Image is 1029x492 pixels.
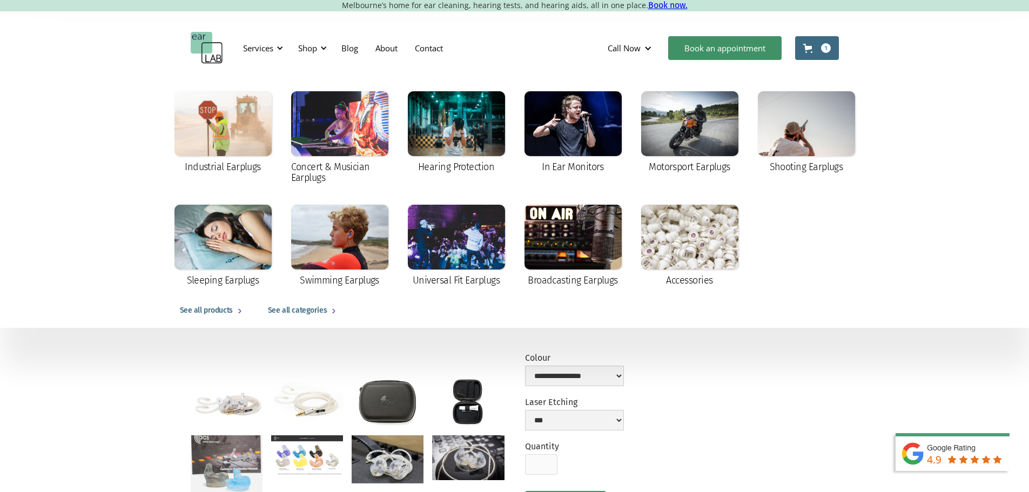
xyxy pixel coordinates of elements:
[367,32,406,64] a: About
[237,32,286,64] div: Services
[191,32,223,64] a: home
[271,379,343,423] a: open lightbox
[402,86,510,180] a: Hearing Protection
[352,435,423,483] a: open lightbox
[599,32,663,64] div: Call Now
[180,304,233,317] div: See all products
[542,161,604,172] div: In Ear Monitors
[608,43,641,53] div: Call Now
[298,43,317,53] div: Shop
[519,199,627,293] a: Broadcasting Earplugs
[752,86,860,180] a: Shooting Earplugs
[191,379,263,427] a: open lightbox
[406,32,452,64] a: Contact
[352,379,423,426] a: open lightbox
[257,293,351,328] a: See all categories
[169,199,277,293] a: Sleeping Earplugs
[666,275,712,286] div: Accessories
[187,275,259,286] div: Sleeping Earplugs
[286,86,394,191] a: Concert & Musician Earplugs
[795,36,839,60] a: Open cart containing 1 items
[821,43,831,53] div: 1
[286,199,394,293] a: Swimming Earplugs
[418,161,494,172] div: Hearing Protection
[432,379,504,426] a: open lightbox
[333,32,367,64] a: Blog
[185,161,261,172] div: Industrial Earplugs
[291,161,388,183] div: Concert & Musician Earplugs
[525,441,559,451] label: Quantity
[528,275,618,286] div: Broadcasting Earplugs
[636,86,744,180] a: Motorsport Earplugs
[271,435,343,475] a: open lightbox
[243,43,273,53] div: Services
[668,36,782,60] a: Book an appointment
[413,275,500,286] div: Universal Fit Earplugs
[770,161,843,172] div: Shooting Earplugs
[169,86,277,180] a: Industrial Earplugs
[525,397,624,407] label: Laser Etching
[636,199,744,293] a: Accessories
[519,86,627,180] a: In Ear Monitors
[649,161,730,172] div: Motorsport Earplugs
[268,304,327,317] div: See all categories
[432,435,504,480] a: open lightbox
[169,293,257,328] a: See all products
[292,32,330,64] div: Shop
[402,199,510,293] a: Universal Fit Earplugs
[525,353,624,363] label: Colour
[300,275,379,286] div: Swimming Earplugs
